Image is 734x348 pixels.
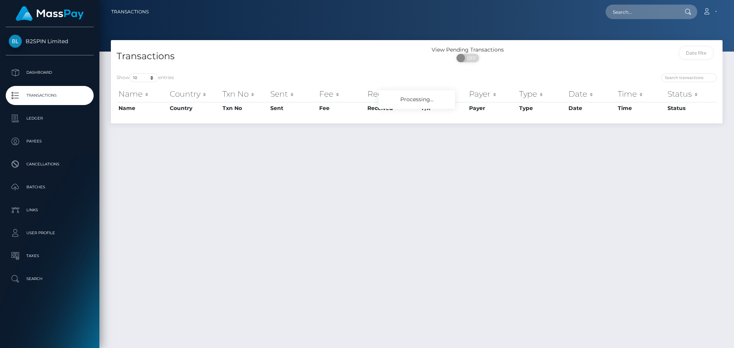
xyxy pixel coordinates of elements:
th: Country [168,102,221,114]
a: Ledger [6,109,94,128]
a: Transactions [6,86,94,105]
a: Taxes [6,246,94,265]
th: Country [168,86,221,102]
span: OFF [461,54,480,62]
p: Taxes [9,250,91,262]
img: MassPay Logo [16,6,84,21]
input: Search transactions [661,73,717,82]
a: Payees [6,132,94,151]
select: Showentries [130,73,158,82]
th: Status [666,86,717,102]
div: Processing... [378,90,455,109]
input: Search... [606,5,677,19]
a: Cancellations [6,155,94,174]
label: Show entries [117,73,174,82]
th: Type [517,86,567,102]
th: Payer [467,102,517,114]
th: Txn No [221,102,268,114]
p: Ledger [9,113,91,124]
th: Received [365,86,420,102]
th: Txn No [221,86,268,102]
p: Dashboard [9,67,91,78]
input: Date filter [679,46,714,60]
p: Cancellations [9,159,91,170]
p: User Profile [9,227,91,239]
a: Batches [6,178,94,197]
th: Name [117,102,168,114]
th: Received [365,102,420,114]
a: Links [6,201,94,220]
p: Batches [9,181,91,193]
th: Sent [268,86,317,102]
th: Date [567,86,616,102]
h4: Transactions [117,50,411,63]
th: Type [517,102,567,114]
th: Time [616,86,666,102]
th: Fee [317,86,365,102]
div: View Pending Transactions [417,46,519,54]
th: F/X [420,86,467,102]
a: Dashboard [6,63,94,82]
th: Name [117,86,168,102]
img: B2SPIN Limited [9,35,22,48]
th: Sent [268,102,317,114]
th: Time [616,102,666,114]
p: Links [9,204,91,216]
th: Payer [467,86,517,102]
th: Fee [317,102,365,114]
p: Payees [9,136,91,147]
a: Transactions [111,4,149,20]
span: B2SPIN Limited [6,38,94,45]
th: Status [666,102,717,114]
th: Date [567,102,616,114]
a: User Profile [6,223,94,243]
p: Search [9,273,91,285]
a: Search [6,269,94,288]
p: Transactions [9,90,91,101]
